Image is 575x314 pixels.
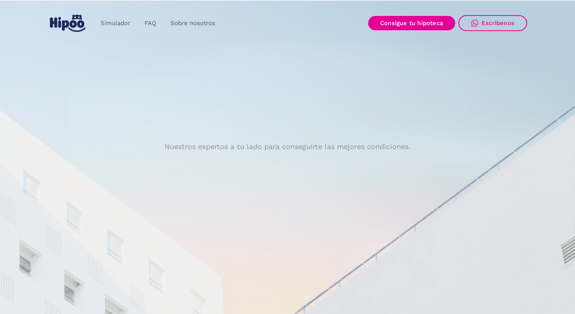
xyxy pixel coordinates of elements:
p: Nuestros expertos a tu lado para conseguirte las mejores condiciones. [165,143,410,150]
a: home [48,12,87,35]
a: Sobre nosotros [163,16,222,31]
a: Consigue tu hipoteca [368,16,455,30]
a: Escríbenos [458,15,527,31]
a: FAQ [137,16,163,31]
a: Simulador [93,16,137,31]
div: Escríbenos [482,20,514,27]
